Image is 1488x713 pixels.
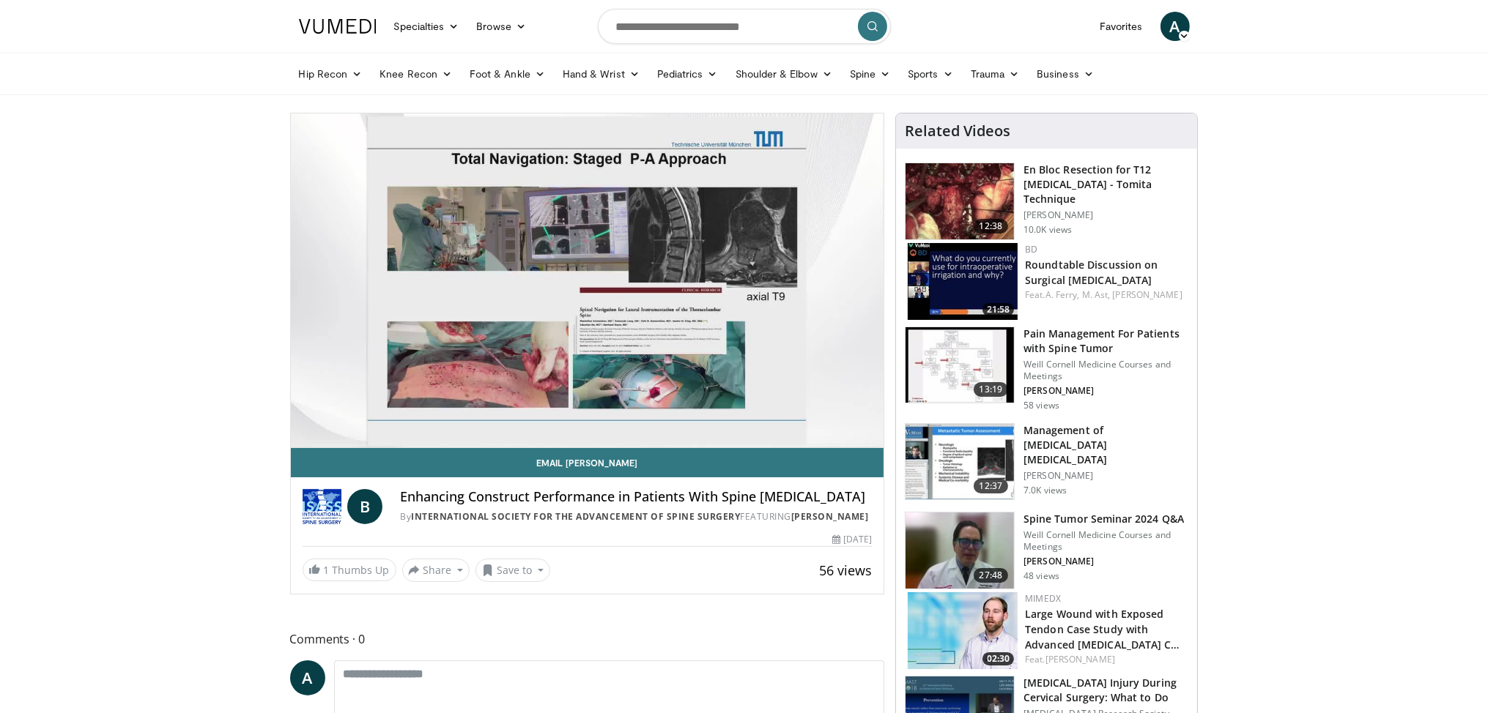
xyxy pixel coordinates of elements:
[908,243,1018,320] img: 63b980ac-32f1-48d0-8c7b-91567b14b7c6.150x105_q85_crop-smart_upscale.jpg
[400,489,872,505] h4: Enhancing Construct Performance in Patients With Spine [MEDICAL_DATA]
[475,559,550,582] button: Save to
[1025,288,1185,302] div: Feat.
[974,219,1009,234] span: 12:38
[402,559,470,582] button: Share
[982,652,1014,665] span: 02:30
[905,163,1188,240] a: 12:38 En Bloc Resection for T12 [MEDICAL_DATA] - Tomita Technique [PERSON_NAME] 10.0K views
[908,592,1018,669] a: 02:30
[974,479,1009,493] span: 12:37
[1024,529,1188,553] p: Weill Cornell Medicine Courses and Meetings
[1024,485,1067,496] p: 7.0K views
[1024,512,1188,526] h3: Spine Tumor Seminar 2024 Q&A
[1161,12,1190,41] a: A
[906,424,1014,500] img: 794453ef-1029-426c-8d4c-227cbffecffd.150x105_q85_crop-smart_upscale.jpg
[1025,653,1185,666] div: Feat.
[906,163,1014,239] img: 290425_0002_1.png.150x105_q85_crop-smart_upscale.jpg
[1024,470,1188,482] p: [PERSON_NAME]
[291,113,884,448] video-js: Video Player
[385,12,468,41] a: Specialties
[905,512,1188,589] a: 27:48 Spine Tumor Seminar 2024 Q&A Weill Cornell Medicine Courses and Meetings [PERSON_NAME] 48 v...
[1024,385,1188,397] p: [PERSON_NAME]
[1025,592,1061,605] a: MIMEDX
[303,559,396,581] a: 1 Thumbs Up
[467,12,535,41] a: Browse
[908,243,1018,320] a: 21:58
[905,423,1188,501] a: 12:37 Management of [MEDICAL_DATA] [MEDICAL_DATA] [PERSON_NAME] 7.0K views
[303,489,342,524] img: International Society for the Advancement of Spine Surgery
[324,563,330,577] span: 1
[727,59,841,89] a: Shoulder & Elbow
[819,561,872,579] span: 56 views
[1024,570,1059,582] p: 48 views
[1024,423,1188,467] h3: Management of [MEDICAL_DATA] [MEDICAL_DATA]
[791,510,869,523] a: [PERSON_NAME]
[461,59,554,89] a: Foot & Ankle
[371,59,461,89] a: Knee Recon
[290,59,371,89] a: Hip Recon
[1045,653,1115,665] a: [PERSON_NAME]
[841,59,899,89] a: Spine
[1025,258,1158,287] a: Roundtable Discussion on Surgical [MEDICAL_DATA]
[832,533,872,546] div: [DATE]
[962,59,1029,89] a: Trauma
[299,19,377,34] img: VuMedi Logo
[598,9,891,44] input: Search topics, interventions
[906,512,1014,589] img: 008b4d6b-75f1-4d7d-bca2-6f1e4950fc2c.150x105_q85_crop-smart_upscale.jpg
[905,326,1188,411] a: 13:19 Pain Management For Patients with Spine Tumor Weill Cornell Medicine Courses and Meetings [...
[974,382,1009,397] span: 13:19
[291,448,884,477] a: Email [PERSON_NAME]
[1025,607,1180,652] a: Large Wound with Exposed Tendon Case Study with Advanced [MEDICAL_DATA] C…
[1024,676,1188,705] h3: [MEDICAL_DATA] Injury During Cervical Surgery: What to Do
[1082,288,1111,301] a: M. Ast,
[1091,12,1152,41] a: Favorites
[1025,243,1037,255] a: BD
[906,327,1014,403] img: 1c08658b-1f5b-4df9-bfe4-33daba992db3.150x105_q85_crop-smart_upscale.jpg
[554,59,648,89] a: Hand & Wrist
[411,510,740,523] a: International Society for the Advancement of Spine Surgery
[974,568,1009,583] span: 27:48
[1024,163,1188,206] h3: En Bloc Resection for T12 [MEDICAL_DATA] - Tomita Technique
[1112,288,1182,301] a: [PERSON_NAME]
[400,510,872,523] div: By FEATURING
[1024,400,1059,411] p: 58 views
[1024,359,1188,382] p: Weill Cornell Medicine Courses and Meetings
[1045,288,1080,301] a: A. Ferry,
[982,303,1014,316] span: 21:58
[347,489,382,524] a: B
[908,592,1018,669] img: 36fb20df-231b-421f-8556-b0cd568f6721.150x105_q85_crop-smart_upscale.jpg
[648,59,727,89] a: Pediatrics
[1028,59,1103,89] a: Business
[905,122,1010,140] h4: Related Videos
[1024,209,1188,221] p: [PERSON_NAME]
[899,59,962,89] a: Sports
[1024,556,1188,567] p: [PERSON_NAME]
[1024,326,1188,356] h3: Pain Management For Patients with Spine Tumor
[1024,224,1072,236] p: 10.0K views
[290,660,325,695] a: A
[290,630,885,649] span: Comments 0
